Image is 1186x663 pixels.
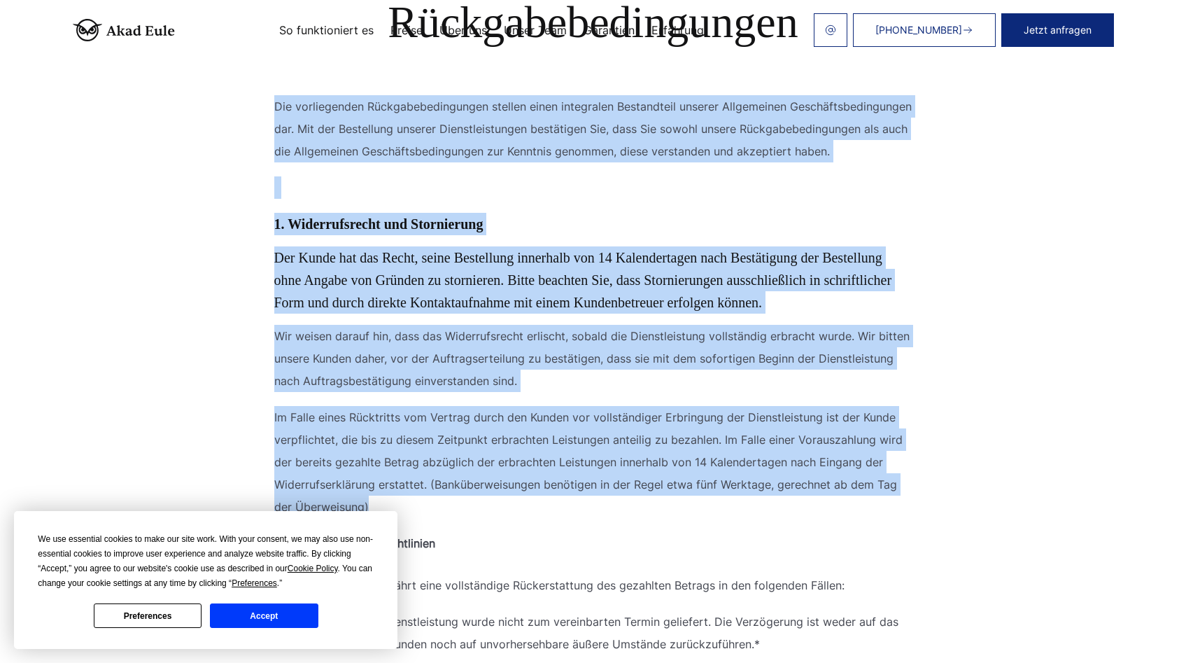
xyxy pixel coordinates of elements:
[439,25,487,36] a: Über uns
[14,511,397,649] div: Cookie Consent Prompt
[288,564,338,573] span: Cookie Policy
[1001,13,1114,47] button: Jetzt anfragen
[38,532,374,591] div: We use essential cookies to make our site work. With your consent, we may also use non-essential ...
[73,19,175,41] img: logo
[274,410,903,491] span: Im Falle eines Rücktritts vom Vertrag durch den Kunden vor vollständiger Erbringung der Dienstlei...
[584,25,635,36] a: Garantien
[94,603,202,628] button: Preferences
[504,25,567,36] a: Unser Team
[298,610,912,655] span: Die vereinbarte Dienstleistung wurde nicht zum vereinbarten Termin geliefert. Die Verzögerung ist...
[274,99,912,158] span: Die vorliegenden Rückgabebedingungen stellen einen integralen Bestandteil unserer Allgemeinen Ges...
[875,25,962,36] span: [PHONE_NUMBER]
[274,250,892,310] span: Der Kunde hat das Recht, seine Bestellung innerhalb von 14 Kalendertagen nach Bestätigung der Bes...
[210,603,318,628] button: Accept
[279,25,374,36] a: So funktioniert es
[274,477,897,514] span: . (Banküberweisungen benötigen in der Regel etwa fünf Werktage, gerechnet ab dem Tag der Überweis...
[651,25,704,36] a: Erfahrung
[274,216,483,232] b: 1. Widerrufsrecht und Stornierung
[825,25,836,36] img: email
[274,329,910,388] span: Wir weisen darauf hin, dass das Widerrufsrecht erlischt, sobald die Dienstleistung vollständig er...
[274,578,845,592] span: Das Unternehmen gewährt eine vollständige Rückerstattung des gezahlten Betrags in den folgenden F...
[232,578,277,588] span: Preferences
[390,25,423,36] a: Preise
[853,13,996,47] a: [PHONE_NUMBER]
